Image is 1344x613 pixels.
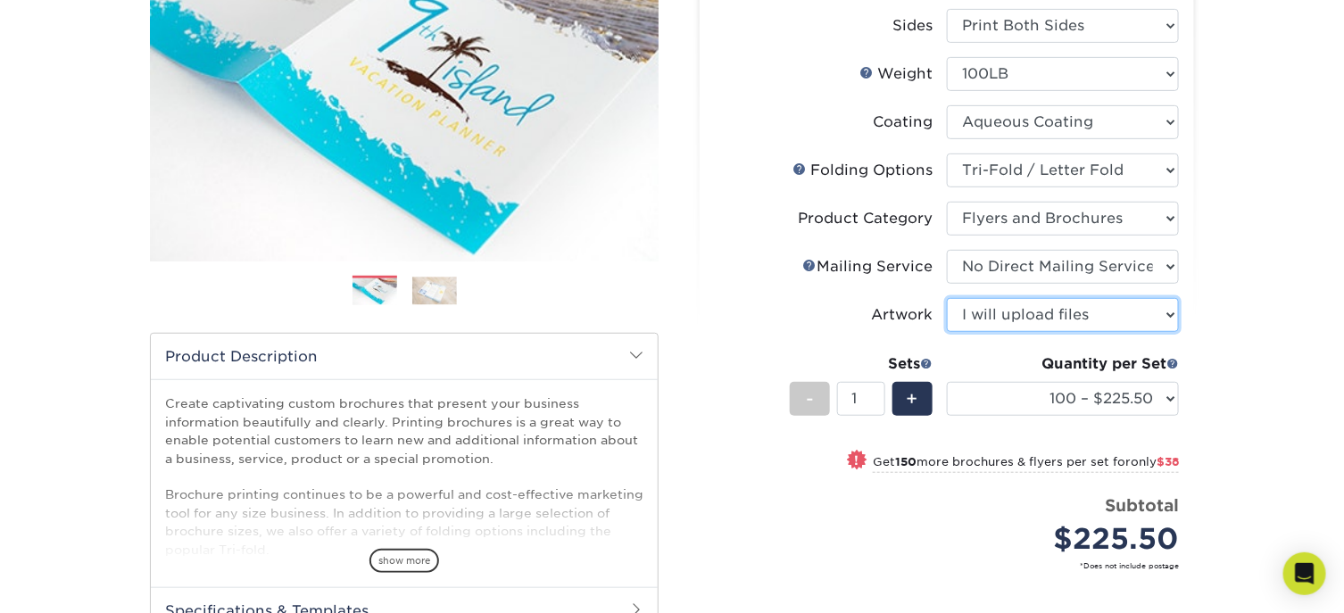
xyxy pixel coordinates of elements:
[873,455,1179,473] small: Get more brochures & flyers per set for
[1131,455,1179,468] span: only
[369,549,439,573] span: show more
[895,455,917,468] strong: 150
[892,15,933,37] div: Sides
[859,63,933,85] div: Weight
[165,394,643,559] p: Create captivating custom brochures that present your business information beautifully and clearl...
[1105,495,1179,515] strong: Subtotal
[1157,455,1179,468] span: $38
[1283,552,1326,595] div: Open Intercom Messenger
[412,277,457,304] img: Brochures & Flyers 02
[790,353,933,375] div: Sets
[873,112,933,133] div: Coating
[728,560,1179,571] small: *Does not include postage
[802,256,933,278] div: Mailing Service
[151,334,658,379] h2: Product Description
[855,451,859,470] span: !
[907,385,918,412] span: +
[798,208,933,229] div: Product Category
[792,160,933,181] div: Folding Options
[947,353,1179,375] div: Quantity per Set
[353,277,397,308] img: Brochures & Flyers 01
[960,518,1179,560] div: $225.50
[871,304,933,326] div: Artwork
[806,385,814,412] span: -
